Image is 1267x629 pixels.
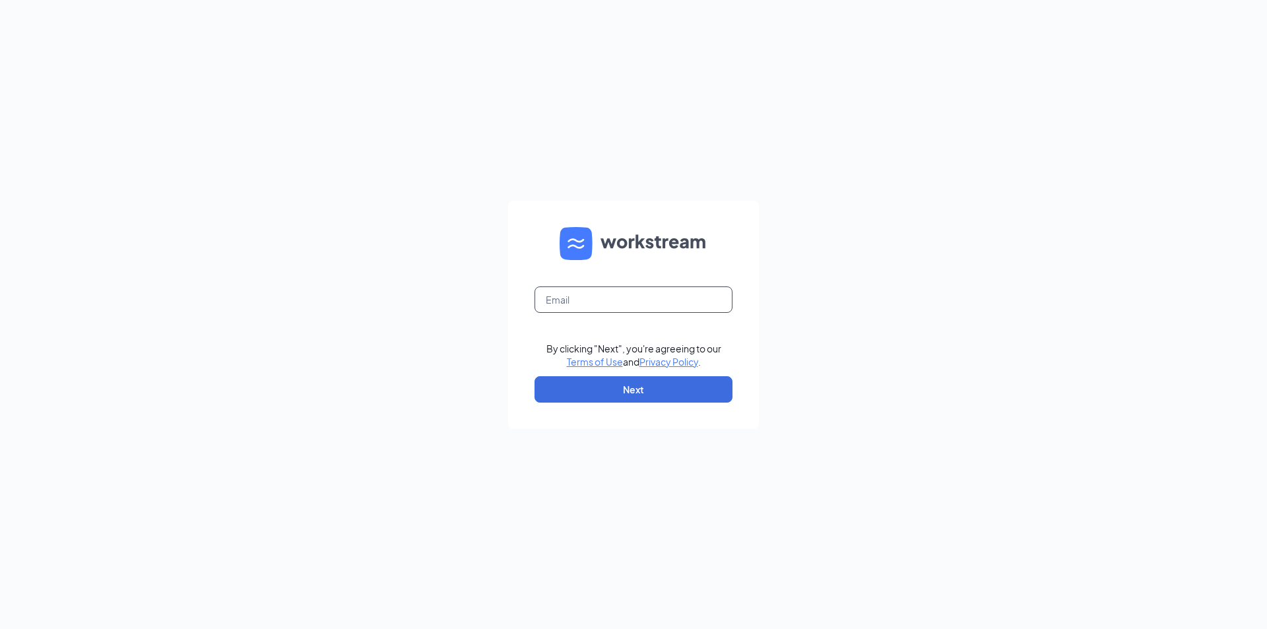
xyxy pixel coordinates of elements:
[535,286,732,313] input: Email
[560,227,707,260] img: WS logo and Workstream text
[546,342,721,368] div: By clicking "Next", you're agreeing to our and .
[639,356,698,368] a: Privacy Policy
[567,356,623,368] a: Terms of Use
[535,376,732,403] button: Next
